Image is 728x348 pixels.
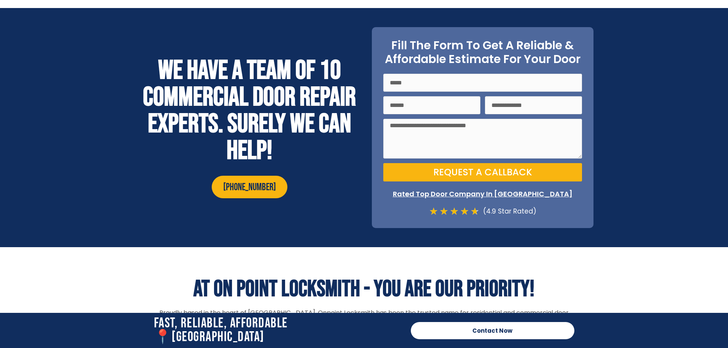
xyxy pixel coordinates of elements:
span: Request a Callback [433,168,532,177]
p: Rated Top Door Company In [GEOGRAPHIC_DATA] [383,189,582,199]
a: [PHONE_NUMBER] [212,176,287,198]
i: ★ [470,206,479,217]
div: (4.9 Star Rated) [479,206,536,217]
a: Contact Now [411,322,574,339]
button: Request a Callback [383,163,582,181]
i: ★ [450,206,459,217]
p: Proudly based in the heart of [GEOGRAPHIC_DATA], Onpoint Locksmith has been the trusted name for ... [154,308,574,327]
h2: Fast, Reliable, Affordable 📍[GEOGRAPHIC_DATA] [154,317,403,344]
i: ★ [429,206,438,217]
span: Contact Now [472,328,512,333]
form: On Point Locksmith Victoria Door Form [383,74,582,186]
span: [PHONE_NUMBER] [223,181,276,194]
h2: WE HAVE A TEAM OF 10 COMMERCIAL DOOR REPAIR EXPERTS. SURELY WE CAN HELP! [139,57,360,164]
i: ★ [460,206,469,217]
div: 4.7/5 [429,206,479,217]
h2: Fill The Form To Get A Reliable & Affordable Estimate For Your Door [383,39,582,66]
i: ★ [439,206,448,217]
h2: AT ON POINT LOCKSMITH - YOU ARE OUR PRIORITY! [154,278,574,301]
